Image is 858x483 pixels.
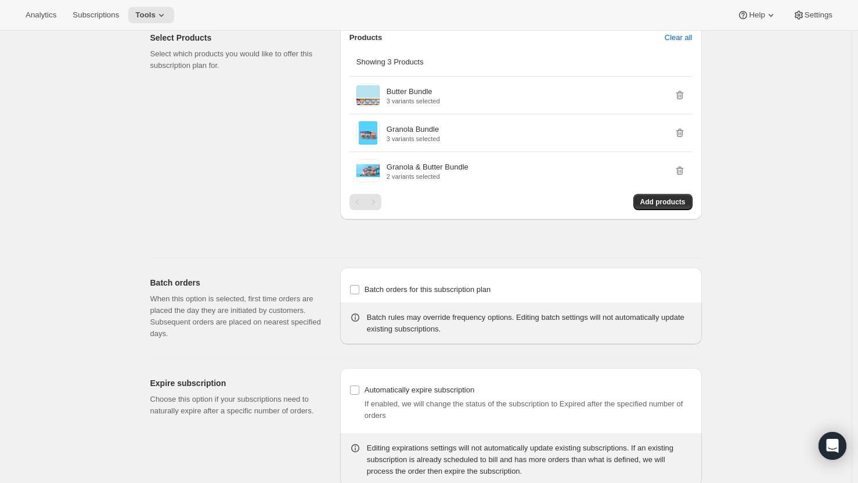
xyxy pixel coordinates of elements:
p: Granola Bundle [387,124,439,135]
button: Settings [786,7,839,23]
button: Help [730,7,783,23]
p: 3 variants selected [387,98,440,104]
p: When this option is selected, first time orders are placed the day they are initiated by customer... [150,293,322,340]
p: 2 variants selected [387,173,468,180]
span: If enabled, we will change the status of the subscription to Expired after the specified number o... [365,399,683,420]
span: Batch orders for this subscription plan [365,285,491,294]
span: Help [749,10,765,20]
button: Subscriptions [66,7,126,23]
span: Analytics [26,10,56,20]
span: Clear all [665,32,693,44]
span: Showing 3 Products [356,57,424,66]
img: Butter Bundle [356,85,380,105]
h2: Select Products [150,32,322,44]
span: Add products [640,197,686,207]
button: Add products [633,194,693,210]
span: Subscriptions [73,10,119,20]
p: Granola & Butter Bundle [387,161,468,173]
div: Batch rules may override frequency options. Editing batch settings will not automatically update ... [367,312,693,335]
h2: Batch orders [150,277,322,289]
p: Choose this option if your subscriptions need to naturally expire after a specific number of orders. [150,394,322,417]
p: Select which products you would like to offer this subscription plan for. [150,48,322,71]
div: Editing expirations settings will not automatically update existing subscriptions. If an existing... [367,442,693,477]
nav: Pagination [349,194,381,210]
p: 3 variants selected [387,135,440,142]
p: Butter Bundle [387,86,432,98]
button: Analytics [19,7,63,23]
p: Products [349,32,382,44]
div: Open Intercom Messenger [819,432,846,460]
h2: Expire subscription [150,377,322,389]
span: Automatically expire subscription [365,385,474,394]
button: Clear all [658,28,700,47]
button: Tools [128,7,174,23]
span: Tools [135,10,156,20]
span: Settings [805,10,832,20]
